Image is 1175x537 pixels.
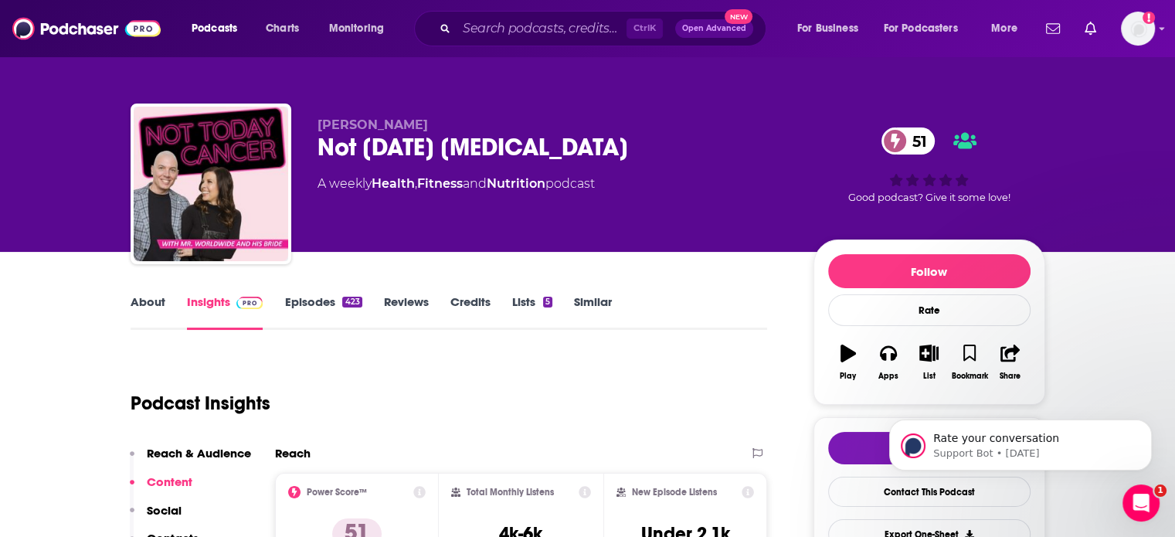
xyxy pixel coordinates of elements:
[874,16,980,41] button: open menu
[307,487,367,498] h2: Power Score™
[878,372,898,381] div: Apps
[828,254,1031,288] button: Follow
[725,9,752,24] span: New
[318,16,404,41] button: open menu
[543,297,552,308] div: 5
[1154,484,1167,497] span: 1
[372,176,415,191] a: Health
[797,18,858,39] span: For Business
[866,387,1175,495] iframe: Intercom notifications message
[991,18,1017,39] span: More
[429,11,781,46] div: Search podcasts, credits, & more...
[949,335,990,390] button: Bookmark
[467,487,554,498] h2: Total Monthly Listens
[813,117,1045,213] div: 51Good podcast? Give it some love!
[256,16,308,41] a: Charts
[131,392,270,415] h1: Podcast Insights
[275,446,311,461] h2: Reach
[192,18,237,39] span: Podcasts
[329,18,384,39] span: Monitoring
[923,372,936,381] div: List
[318,175,595,193] div: A weekly podcast
[130,503,182,532] button: Social
[1121,12,1155,46] button: Show profile menu
[181,16,257,41] button: open menu
[457,16,627,41] input: Search podcasts, credits, & more...
[236,297,263,309] img: Podchaser Pro
[284,294,362,330] a: Episodes423
[980,16,1037,41] button: open menu
[12,14,161,43] img: Podchaser - Follow, Share and Rate Podcasts
[266,18,299,39] span: Charts
[1122,484,1160,522] iframe: Intercom live chat
[131,294,165,330] a: About
[512,294,552,330] a: Lists5
[828,294,1031,326] div: Rate
[1000,372,1020,381] div: Share
[632,487,717,498] h2: New Episode Listens
[884,18,958,39] span: For Podcasters
[868,335,908,390] button: Apps
[130,474,192,503] button: Content
[908,335,949,390] button: List
[848,192,1010,203] span: Good podcast? Give it some love!
[134,107,288,261] img: Not Today Cancer
[828,335,868,390] button: Play
[130,446,251,474] button: Reach & Audience
[417,176,463,191] a: Fitness
[627,19,663,39] span: Ctrl K
[840,372,856,381] div: Play
[318,117,428,132] span: [PERSON_NAME]
[897,127,935,155] span: 51
[147,446,251,461] p: Reach & Audience
[450,294,491,330] a: Credits
[342,297,362,308] div: 423
[881,127,935,155] a: 51
[147,503,182,518] p: Social
[682,25,746,32] span: Open Advanced
[487,176,545,191] a: Nutrition
[384,294,429,330] a: Reviews
[786,16,878,41] button: open menu
[1040,15,1066,42] a: Show notifications dropdown
[574,294,612,330] a: Similar
[415,176,417,191] span: ,
[1078,15,1102,42] a: Show notifications dropdown
[1121,12,1155,46] span: Logged in as N0elleB7
[1121,12,1155,46] img: User Profile
[463,176,487,191] span: and
[951,372,987,381] div: Bookmark
[187,294,263,330] a: InsightsPodchaser Pro
[828,432,1031,464] button: tell me why sparkleTell Me Why
[675,19,753,38] button: Open AdvancedNew
[147,474,192,489] p: Content
[828,477,1031,507] a: Contact This Podcast
[1143,12,1155,24] svg: Add a profile image
[990,335,1030,390] button: Share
